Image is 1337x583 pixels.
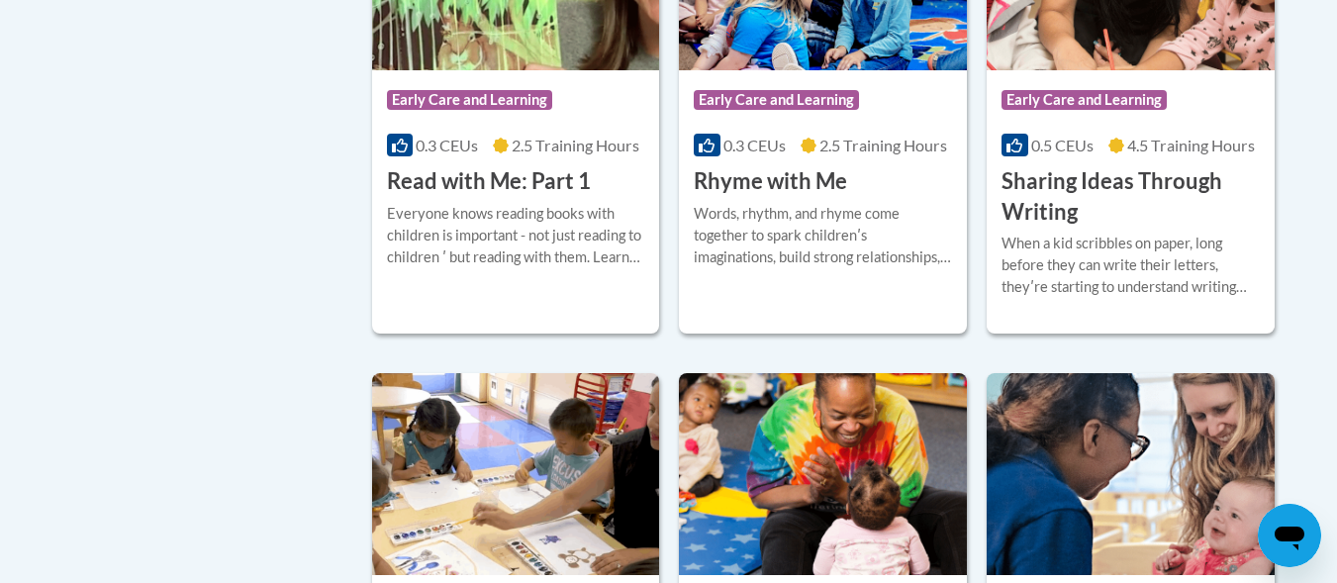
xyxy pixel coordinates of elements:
[372,373,660,575] img: Course Logo
[819,136,947,154] span: 2.5 Training Hours
[1002,166,1260,228] h3: Sharing Ideas Through Writing
[1002,233,1260,298] div: When a kid scribbles on paper, long before they can write their letters, theyʹre starting to unde...
[694,203,952,268] div: Words, rhythm, and rhyme come together to spark childrenʹs imaginations, build strong relationshi...
[387,90,552,110] span: Early Care and Learning
[987,373,1275,575] img: Course Logo
[694,90,859,110] span: Early Care and Learning
[512,136,639,154] span: 2.5 Training Hours
[1002,90,1167,110] span: Early Care and Learning
[694,166,847,197] h3: Rhyme with Me
[679,373,967,575] img: Course Logo
[416,136,478,154] span: 0.3 CEUs
[1258,504,1321,567] iframe: Button to launch messaging window
[387,203,645,268] div: Everyone knows reading books with children is important - not just reading to children ʹ but read...
[387,166,591,197] h3: Read with Me: Part 1
[1127,136,1255,154] span: 4.5 Training Hours
[1031,136,1094,154] span: 0.5 CEUs
[723,136,786,154] span: 0.3 CEUs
